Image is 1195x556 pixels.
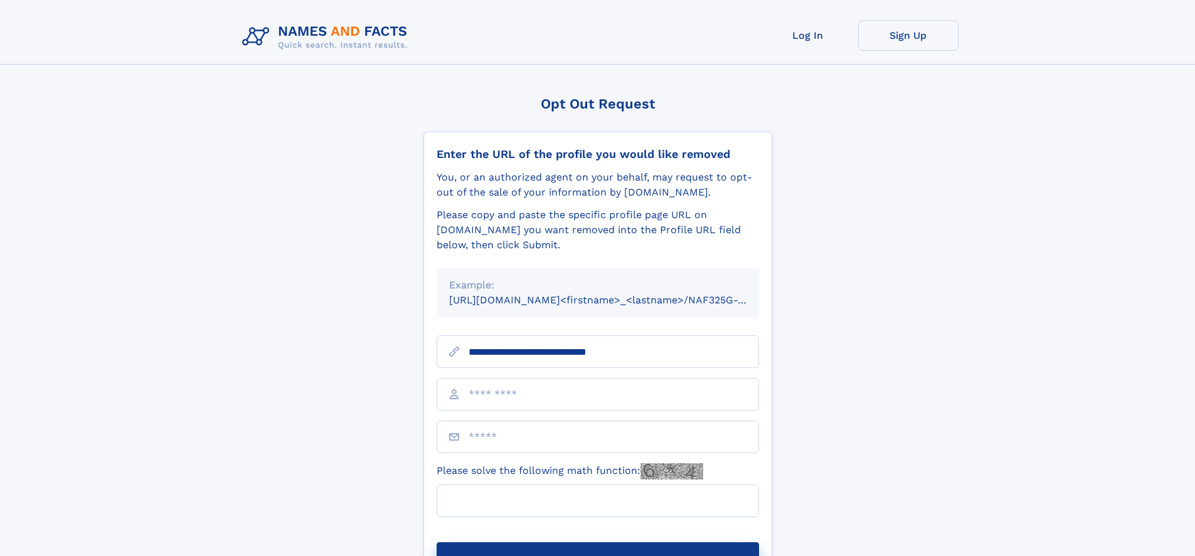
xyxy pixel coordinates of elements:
label: Please solve the following math function: [437,463,703,480]
div: You, or an authorized agent on your behalf, may request to opt-out of the sale of your informatio... [437,170,759,200]
small: [URL][DOMAIN_NAME]<firstname>_<lastname>/NAF325G-xxxxxxxx [449,294,783,306]
a: Log In [758,20,858,51]
div: Example: [449,278,746,293]
a: Sign Up [858,20,959,51]
div: Opt Out Request [423,96,772,112]
div: Please copy and paste the specific profile page URL on [DOMAIN_NAME] you want removed into the Pr... [437,207,759,253]
div: Enter the URL of the profile you would like removed [437,147,759,161]
img: Logo Names and Facts [237,20,418,54]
